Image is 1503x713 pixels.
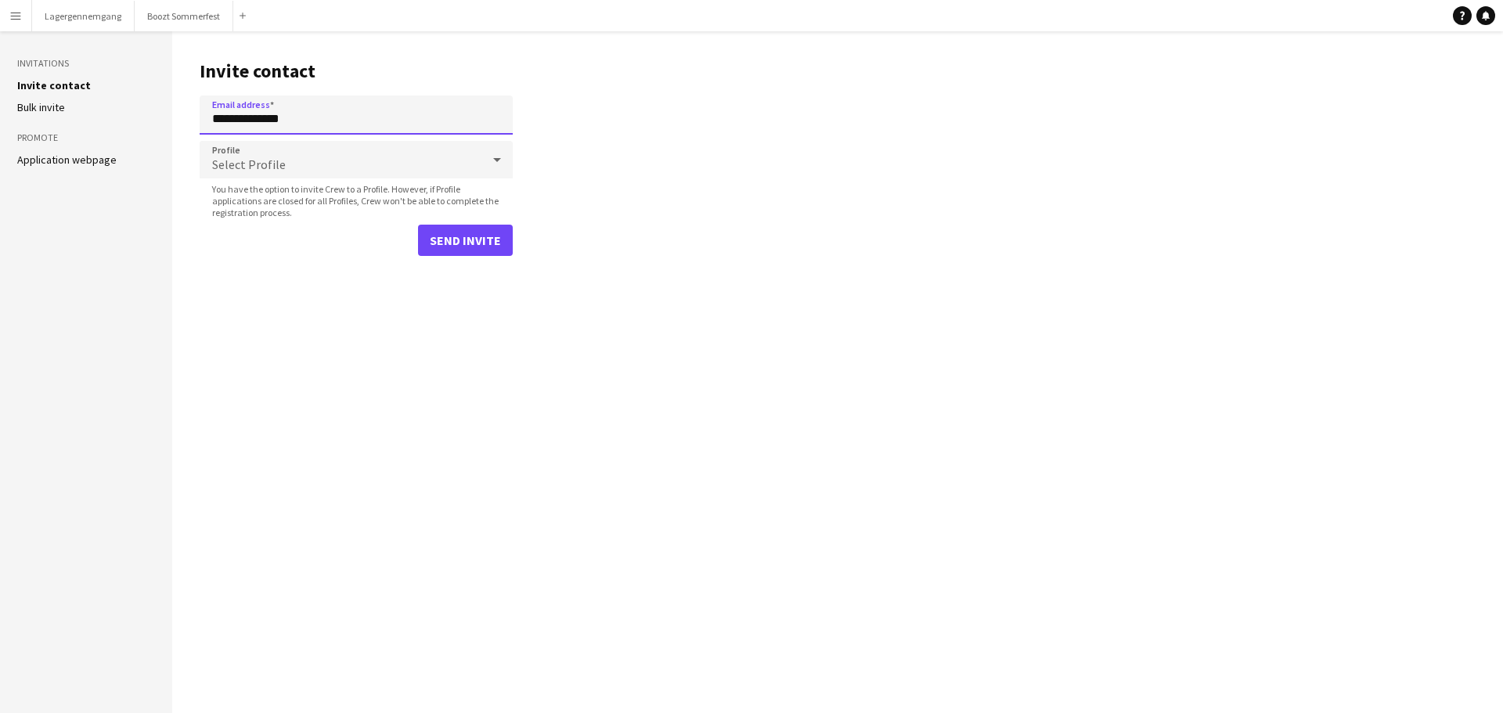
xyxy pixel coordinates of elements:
[418,225,513,256] button: Send invite
[17,100,65,114] a: Bulk invite
[200,59,513,83] h1: Invite contact
[17,153,117,167] a: Application webpage
[17,131,155,145] h3: Promote
[200,183,513,218] span: You have the option to invite Crew to a Profile. However, if Profile applications are closed for ...
[17,56,155,70] h3: Invitations
[17,78,91,92] a: Invite contact
[212,157,286,172] span: Select Profile
[32,1,135,31] button: Lagergennemgang
[135,1,233,31] button: Boozt Sommerfest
